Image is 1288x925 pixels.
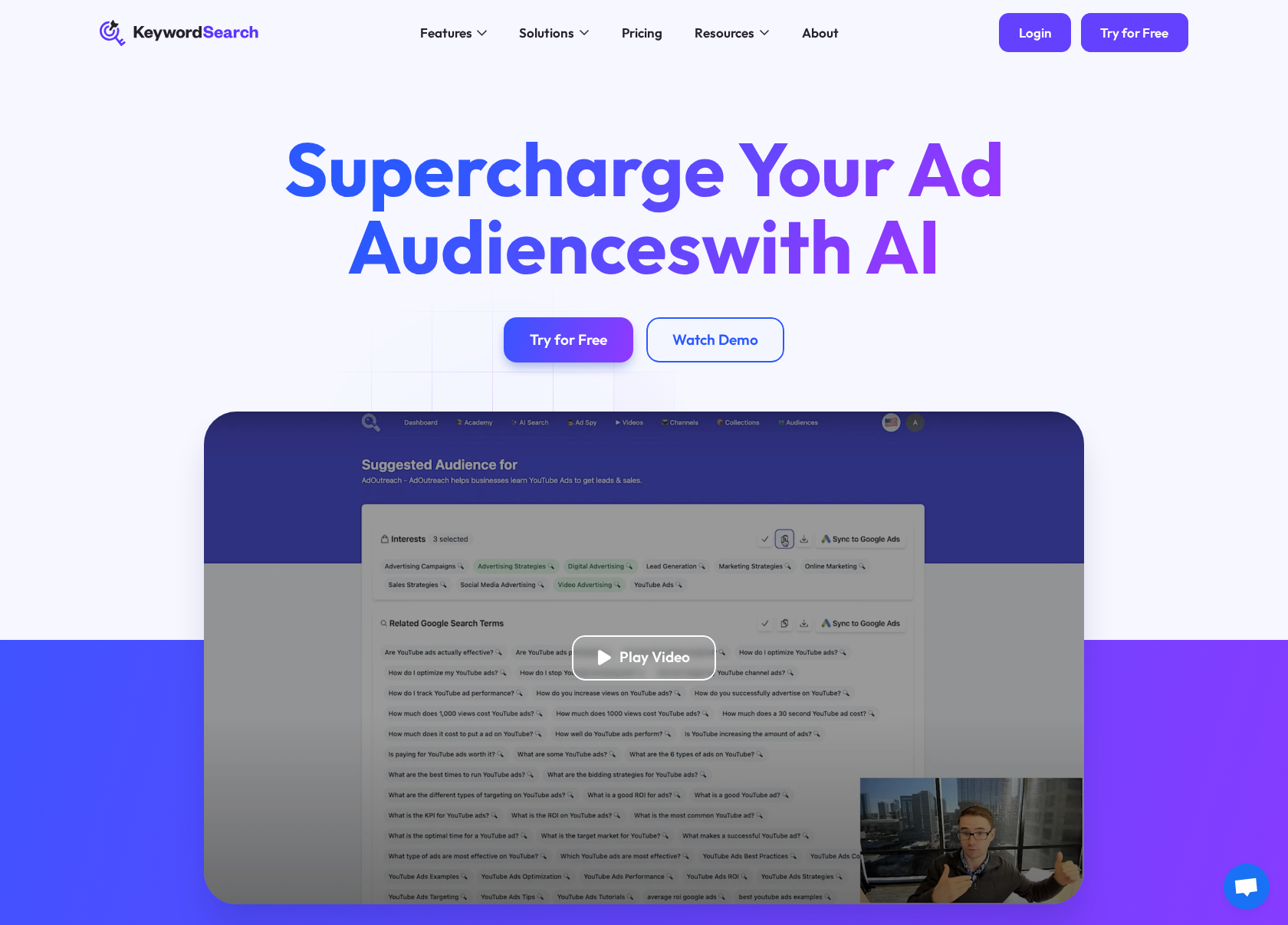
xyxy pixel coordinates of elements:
[619,648,690,667] div: Play Video
[802,23,839,43] div: About
[204,412,1084,904] a: open lightbox
[420,23,472,43] div: Features
[1019,25,1052,41] div: Login
[519,23,574,43] div: Solutions
[530,331,607,349] div: Try for Free
[253,130,1035,284] h1: Supercharge Your Ad Audiences
[999,13,1071,52] a: Login
[1100,25,1168,41] div: Try for Free
[695,23,754,43] div: Resources
[622,23,662,43] div: Pricing
[612,20,672,46] a: Pricing
[1081,13,1188,52] a: Try for Free
[792,20,849,46] a: About
[1224,864,1270,910] div: Open chat
[672,331,758,349] div: Watch Demo
[701,198,941,293] span: with AI
[504,317,633,363] a: Try for Free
